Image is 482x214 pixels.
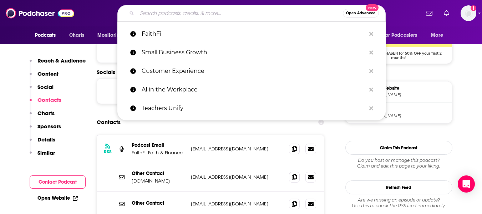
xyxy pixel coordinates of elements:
[366,113,449,119] span: feeds.simplecast.com
[132,200,185,206] p: Other Contact
[349,84,449,99] a: Official Website[DOMAIN_NAME]
[117,43,386,62] a: Small Business Growth
[65,29,89,42] a: Charts
[426,29,452,42] button: open menu
[366,85,449,91] span: Official Website
[97,30,123,40] span: Monitoring
[142,62,366,80] p: Customer Experience
[37,123,61,130] p: Sponsors
[461,5,476,21] button: Show profile menu
[137,8,343,19] input: Search podcasts, credits, & more...
[37,195,78,201] a: Open Website
[191,201,284,207] p: [EMAIL_ADDRESS][DOMAIN_NAME]
[35,30,56,40] span: Podcasts
[97,78,324,104] div: This podcast does not have social handles yet.
[117,62,386,80] a: Customer Experience
[142,25,366,43] p: FaithFi
[379,29,428,42] button: open menu
[6,6,74,20] img: Podchaser - Follow, Share and Rate Podcasts
[117,99,386,118] a: Teachers Unify
[30,123,61,136] button: Sponsors
[345,158,452,163] span: Do you host or manage this podcast?
[366,106,449,113] span: RSS Feed
[346,47,452,60] span: Use Code: PODCHASER for 50% OFF your first 2 months!
[345,180,452,194] button: Refresh Feed
[345,158,452,169] div: Claim and edit this page to your liking.
[132,170,185,176] p: Other Contact
[30,136,55,149] button: Details
[37,84,54,90] p: Social
[343,9,379,18] button: Open AdvancedNew
[69,30,85,40] span: Charts
[191,174,284,180] p: [EMAIL_ADDRESS][DOMAIN_NAME]
[461,5,476,21] img: User Profile
[191,146,284,152] p: [EMAIL_ADDRESS][DOMAIN_NAME]
[37,70,59,77] p: Content
[142,43,366,62] p: Small Business Growth
[346,26,452,59] a: SimpleCast Deal: Use Code: PODCHASER for 50% OFF your first 2 months!
[458,175,475,193] div: Open Intercom Messenger
[117,25,386,43] a: FaithFi
[366,4,379,11] span: New
[37,57,86,64] p: Reach & Audience
[30,110,55,123] button: Charts
[30,57,86,70] button: Reach & Audience
[366,92,449,98] span: faithfi.com
[349,105,449,120] a: RSS Feed[DOMAIN_NAME]
[383,30,417,40] span: For Podcasters
[104,149,112,155] h3: RSS
[37,149,55,156] p: Similar
[30,29,65,42] button: open menu
[471,5,476,11] svg: Add a profile image
[37,136,55,143] p: Details
[132,150,185,156] p: FaithFi: Faith & Finance
[97,69,324,75] h2: Socials
[345,141,452,155] button: Claim This Podcast
[92,29,132,42] button: open menu
[441,7,452,19] a: Show notifications dropdown
[30,149,55,163] button: Similar
[37,96,61,103] p: Contacts
[132,142,185,148] p: Podcast Email
[142,80,366,99] p: AI in the Workplace
[30,96,61,110] button: Contacts
[431,30,443,40] span: More
[132,178,185,184] p: [DOMAIN_NAME]
[142,99,366,118] p: Teachers Unify
[423,7,435,19] a: Show notifications dropdown
[30,84,54,97] button: Social
[346,11,376,15] span: Open Advanced
[30,175,86,189] button: Contact Podcast
[345,197,452,209] div: Are we missing an episode or update? Use this to check the RSS feed immediately.
[117,80,386,99] a: AI in the Workplace
[97,115,121,129] h2: Contacts
[117,5,386,21] div: Search podcasts, credits, & more...
[30,70,59,84] button: Content
[461,5,476,21] span: Logged in as angelabellBL2024
[37,110,55,116] p: Charts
